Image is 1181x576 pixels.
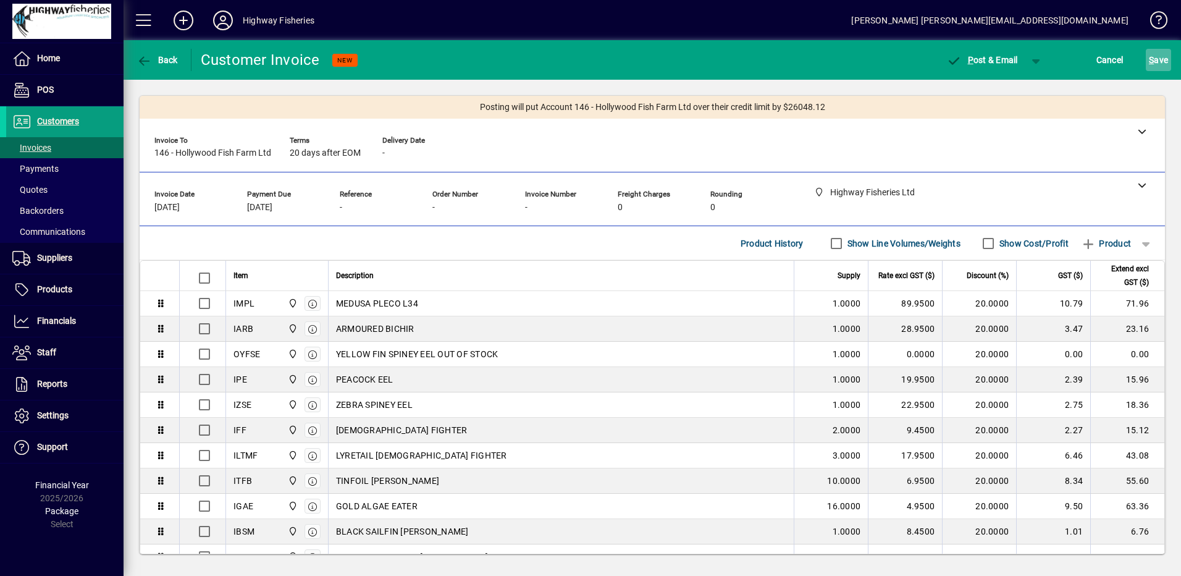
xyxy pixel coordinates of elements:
[736,232,809,255] button: Product History
[6,243,124,274] a: Suppliers
[942,342,1016,367] td: 20.0000
[876,525,935,538] div: 8.4500
[1016,342,1090,367] td: 0.00
[35,480,89,490] span: Financial Year
[942,392,1016,418] td: 20.0000
[942,519,1016,544] td: 20.0000
[233,525,254,538] div: IBSM
[1081,234,1131,253] span: Product
[876,297,935,310] div: 89.9500
[6,200,124,221] a: Backorders
[833,399,861,411] span: 1.0000
[12,164,59,174] span: Payments
[6,43,124,74] a: Home
[233,449,258,462] div: ILTMF
[851,11,1128,30] div: [PERSON_NAME] [PERSON_NAME][EMAIL_ADDRESS][DOMAIN_NAME]
[336,373,393,386] span: PEACOCK EEL
[1090,544,1164,570] td: 45.36
[1016,519,1090,544] td: 1.01
[1090,418,1164,443] td: 15.12
[336,323,414,335] span: ARMOURED BICHIR
[247,203,272,213] span: [DATE]
[942,316,1016,342] td: 20.0000
[876,323,935,335] div: 28.9500
[37,316,76,326] span: Financials
[340,203,342,213] span: -
[876,399,935,411] div: 22.9500
[1016,291,1090,316] td: 10.79
[37,116,79,126] span: Customers
[12,185,48,195] span: Quotes
[285,423,299,437] span: Highway Fisheries Ltd
[137,55,178,65] span: Back
[833,297,861,310] span: 1.0000
[124,49,191,71] app-page-header-button: Back
[45,506,78,516] span: Package
[285,525,299,538] span: Highway Fisheries Ltd
[12,143,51,153] span: Invoices
[1016,418,1090,443] td: 2.27
[154,148,271,158] span: 146 - Hollywood Fish Farm Ltd
[940,49,1024,71] button: Post & Email
[942,443,1016,468] td: 20.0000
[37,284,72,294] span: Products
[1016,443,1090,468] td: 6.46
[6,75,124,106] a: POS
[285,373,299,386] span: Highway Fisheries Ltd
[37,53,60,63] span: Home
[37,253,72,263] span: Suppliers
[37,347,56,357] span: Staff
[833,424,861,436] span: 2.0000
[285,347,299,361] span: Highway Fisheries Ltd
[1090,494,1164,519] td: 63.36
[154,203,180,213] span: [DATE]
[285,550,299,564] span: Highway Fisheries Ltd
[1075,232,1137,255] button: Product
[336,269,374,282] span: Description
[201,50,320,70] div: Customer Invoice
[382,148,385,158] span: -
[6,158,124,179] a: Payments
[876,475,935,487] div: 6.9500
[876,424,935,436] div: 9.4500
[233,373,247,386] div: IPE
[37,379,67,389] span: Reports
[878,269,935,282] span: Rate excl GST ($)
[942,367,1016,392] td: 20.0000
[942,544,1016,570] td: 20.0000
[6,274,124,305] a: Products
[1146,49,1171,71] button: Save
[1149,55,1154,65] span: S
[1090,392,1164,418] td: 18.36
[942,418,1016,443] td: 20.0000
[6,137,124,158] a: Invoices
[336,348,498,360] span: YELLOW FIN SPINEY EEL OUT OF STOCK
[12,227,85,237] span: Communications
[525,203,527,213] span: -
[233,269,248,282] span: Item
[845,237,960,250] label: Show Line Volumes/Weights
[827,500,860,512] span: 16.0000
[6,179,124,200] a: Quotes
[285,449,299,462] span: Highway Fisheries Ltd
[336,449,507,462] span: LYRETAIL [DEMOGRAPHIC_DATA] FIGHTER
[6,306,124,337] a: Financials
[1090,443,1164,468] td: 43.08
[233,399,251,411] div: IZSE
[233,323,253,335] div: IARB
[6,369,124,400] a: Reports
[336,475,439,487] span: TINFOIL [PERSON_NAME]
[285,499,299,513] span: Highway Fisheries Ltd
[285,322,299,336] span: Highway Fisheries Ltd
[833,373,861,386] span: 1.0000
[1016,494,1090,519] td: 9.50
[1096,50,1124,70] span: Cancel
[942,494,1016,519] td: 20.0000
[618,203,623,213] span: 0
[946,55,1018,65] span: ost & Email
[876,500,935,512] div: 4.9500
[6,221,124,242] a: Communications
[1090,367,1164,392] td: 15.96
[1093,49,1127,71] button: Cancel
[1016,468,1090,494] td: 8.34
